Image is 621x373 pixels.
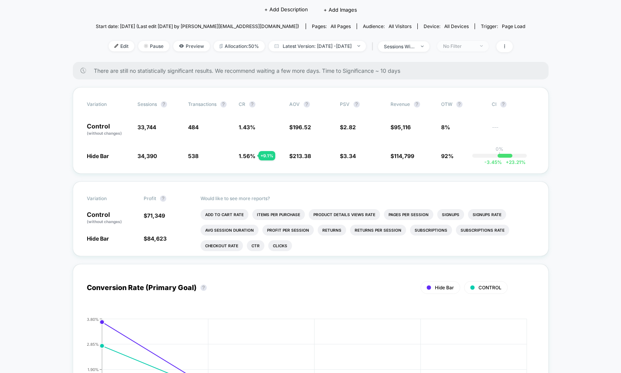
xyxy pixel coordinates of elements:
span: (without changes) [87,131,122,135]
span: $ [289,124,311,130]
span: Pause [138,41,169,51]
img: calendar [274,44,279,48]
span: CI [492,101,535,107]
span: + [506,159,509,165]
li: Signups Rate [468,209,506,220]
span: $ [391,153,414,159]
div: + 9.1 % [259,151,275,160]
li: Items Per Purchase [252,209,305,220]
span: Device: [417,23,475,29]
span: 196.52 [293,124,311,130]
span: -3.45 % [484,159,502,165]
span: all pages [331,23,351,29]
span: 1.56 % [239,153,255,159]
div: Audience: [363,23,412,29]
button: ? [220,101,227,107]
div: sessions with impression [384,44,415,49]
span: 114,799 [394,153,414,159]
span: | [370,41,378,52]
span: Transactions [188,101,216,107]
button: ? [161,101,167,107]
span: CONTROL [479,285,501,290]
tspan: 1.90% [88,367,99,371]
span: Revenue [391,101,410,107]
img: end [144,44,148,48]
img: end [421,46,424,47]
span: (without changes) [87,219,122,224]
span: CR [239,101,245,107]
button: ? [201,285,207,291]
img: end [480,45,483,47]
span: 1.43 % [239,124,255,130]
span: $ [391,124,411,130]
span: Hide Bar [87,153,109,159]
span: There are still no statistically significant results. We recommend waiting a few more days . Time... [94,67,533,74]
span: 34,390 [137,153,157,159]
span: Preview [173,41,210,51]
li: Returns Per Session [350,225,406,236]
p: Control [87,211,136,225]
li: Subscriptions [410,225,452,236]
span: $ [289,153,311,159]
span: 538 [188,153,199,159]
span: Sessions [137,101,157,107]
li: Ctr [247,240,264,251]
span: 484 [188,124,199,130]
span: 8% [441,124,450,130]
span: Variation [87,101,130,107]
li: Product Details Views Rate [309,209,380,220]
span: Page Load [502,23,525,29]
span: Latest Version: [DATE] - [DATE] [269,41,366,51]
span: 33,744 [137,124,156,130]
li: Profit Per Session [262,225,314,236]
span: + Add Description [264,6,308,14]
button: ? [354,101,360,107]
span: 71,349 [147,212,165,219]
tspan: 3.80% [87,317,99,321]
li: Clicks [268,240,292,251]
button: ? [456,101,463,107]
button: ? [249,101,255,107]
span: Start date: [DATE] (Last edit [DATE] by [PERSON_NAME][EMAIL_ADDRESS][DOMAIN_NAME]) [96,23,299,29]
span: --- [492,125,535,136]
span: 23.21 % [502,159,526,165]
img: edit [114,44,118,48]
li: Signups [437,209,464,220]
button: ? [500,101,507,107]
li: Add To Cart Rate [201,209,248,220]
li: Subscriptions Rate [456,225,509,236]
span: all devices [444,23,469,29]
span: 213.38 [293,153,311,159]
p: Would like to see more reports? [201,195,535,201]
p: 0% [496,146,503,152]
span: 92% [441,153,454,159]
span: PSV [340,101,350,107]
span: Profit [144,195,156,201]
div: Trigger: [481,23,525,29]
span: $ [144,212,165,219]
p: Control [87,123,130,136]
span: AOV [289,101,300,107]
li: Avg Session Duration [201,225,259,236]
span: $ [144,235,167,242]
span: Hide Bar [87,235,109,242]
span: Hide Bar [435,285,454,290]
div: Pages: [312,23,351,29]
tspan: 2.85% [87,341,99,346]
span: $ [340,153,356,159]
li: Checkout Rate [201,240,243,251]
img: end [357,45,360,47]
button: ? [160,195,166,202]
span: OTW [441,101,484,107]
span: Allocation: 50% [214,41,265,51]
li: Returns [318,225,346,236]
span: 95,116 [394,124,411,130]
span: Edit [109,41,134,51]
span: + Add Images [324,7,357,13]
li: Pages Per Session [384,209,433,220]
p: | [499,152,500,158]
img: rebalance [220,44,223,48]
span: $ [340,124,356,130]
div: No Filter [443,43,474,49]
span: 2.82 [343,124,356,130]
